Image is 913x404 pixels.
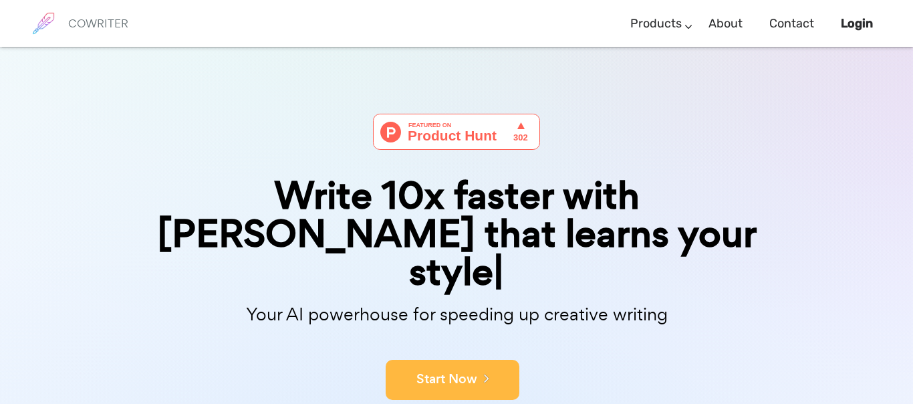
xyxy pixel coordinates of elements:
[841,16,873,31] b: Login
[386,360,519,400] button: Start Now
[68,17,128,29] h6: COWRITER
[27,7,60,40] img: brand logo
[122,300,791,329] p: Your AI powerhouse for speeding up creative writing
[373,114,540,150] img: Cowriter - Your AI buddy for speeding up creative writing | Product Hunt
[841,4,873,43] a: Login
[122,177,791,292] div: Write 10x faster with [PERSON_NAME] that learns your style
[630,4,682,43] a: Products
[769,4,814,43] a: Contact
[708,4,743,43] a: About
